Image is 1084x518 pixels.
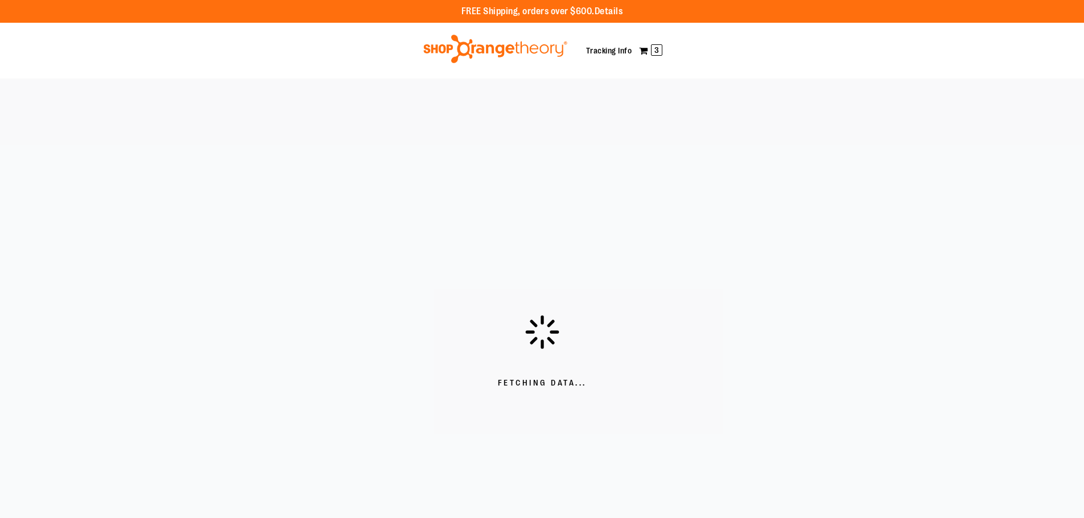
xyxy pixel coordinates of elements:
a: Tracking Info [586,46,632,55]
span: 3 [651,44,662,56]
p: FREE Shipping, orders over $600. [461,5,623,18]
img: Shop Orangetheory [422,35,569,63]
span: Fetching Data... [498,378,587,389]
a: Details [595,6,623,16]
